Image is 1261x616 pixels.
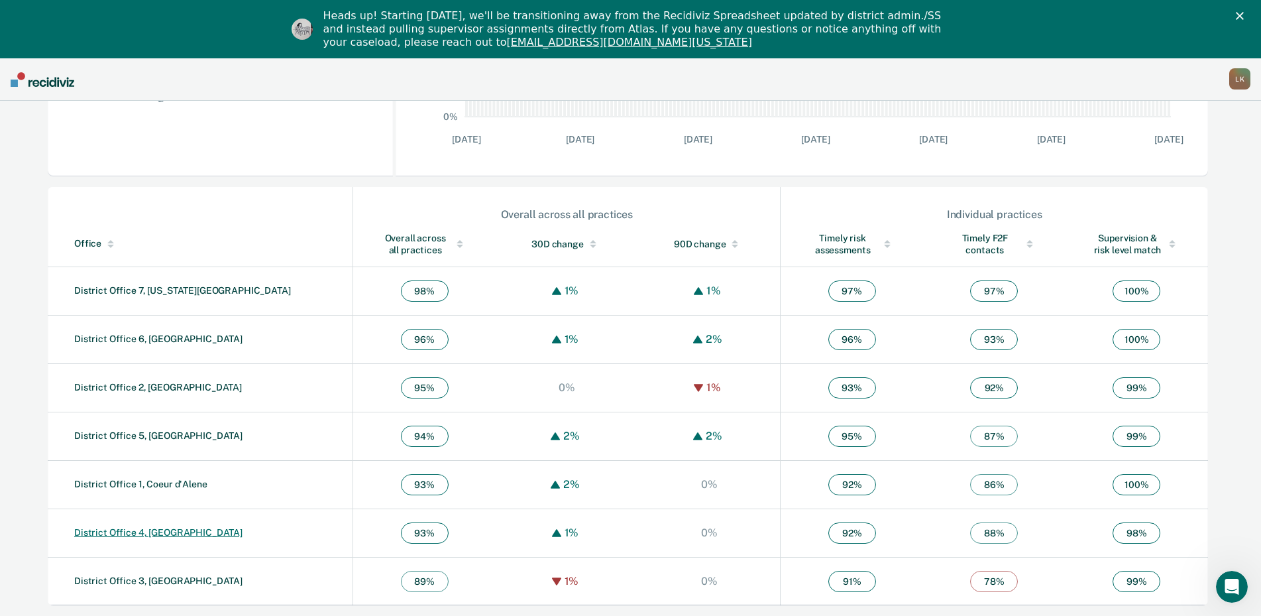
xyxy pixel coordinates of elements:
[781,208,1207,221] div: Individual practices
[781,221,923,267] th: Toggle SortBy
[828,474,876,495] span: 92 %
[698,478,721,491] div: 0%
[828,571,876,592] span: 91 %
[401,426,449,447] span: 94 %
[638,221,781,267] th: Toggle SortBy
[1155,134,1183,145] text: [DATE]
[1113,280,1160,302] span: 100 %
[1113,377,1160,399] span: 99 %
[1037,134,1066,145] text: [DATE]
[828,377,876,399] span: 93 %
[698,575,721,587] div: 0%
[1236,12,1249,20] div: Close
[48,221,353,267] th: Toggle SortBy
[1229,68,1250,90] button: LK
[401,523,449,544] span: 93 %
[74,334,243,344] a: District Office 6, [GEOGRAPHIC_DATA]
[665,238,754,250] div: 90D change
[828,280,876,302] span: 97 %
[698,526,721,539] div: 0%
[522,238,612,250] div: 30D change
[802,134,830,145] text: [DATE]
[323,9,949,49] div: Heads up! Starting [DATE], we'll be transitioning away from the Recidiviz Spreadsheet updated by ...
[1113,523,1160,544] span: 98 %
[828,329,876,350] span: 96 %
[702,333,726,345] div: 2%
[703,284,724,297] div: 1%
[506,36,751,48] a: [EMAIL_ADDRESS][DOMAIN_NAME][US_STATE]
[401,377,449,399] span: 95 %
[496,221,638,267] th: Toggle SortBy
[1229,68,1250,90] div: L K
[1066,221,1208,267] th: Toggle SortBy
[560,430,583,442] div: 2%
[561,575,582,587] div: 1%
[566,134,594,145] text: [DATE]
[74,576,243,586] a: District Office 3, [GEOGRAPHIC_DATA]
[453,134,481,145] text: [DATE]
[970,474,1018,495] span: 86 %
[380,232,469,256] div: Overall across all practices
[292,19,313,40] img: Profile image for Kim
[561,284,582,297] div: 1%
[74,527,243,538] a: District Office 4, [GEOGRAPHIC_DATA]
[703,381,724,394] div: 1%
[923,221,1066,267] th: Toggle SortBy
[353,221,496,267] th: Toggle SortBy
[555,381,578,394] div: 0%
[1092,232,1181,256] div: Supervision & risk level match
[74,285,291,296] a: District Office 7, [US_STATE][GEOGRAPHIC_DATA]
[1113,474,1160,495] span: 100 %
[702,430,726,442] div: 2%
[74,479,207,489] a: District Office 1, Coeur d'Alene
[401,474,449,495] span: 93 %
[74,238,347,249] div: Office
[74,430,243,441] a: District Office 5, [GEOGRAPHIC_DATA]
[970,329,1018,350] span: 93 %
[950,232,1039,256] div: Timely F2F contacts
[1216,571,1248,603] iframe: Intercom live chat
[11,72,74,87] img: Recidiviz
[684,134,712,145] text: [DATE]
[561,333,582,345] div: 1%
[1113,426,1160,447] span: 99 %
[970,426,1018,447] span: 87 %
[401,329,449,350] span: 96 %
[561,526,582,539] div: 1%
[919,134,948,145] text: [DATE]
[970,571,1018,592] span: 78 %
[970,280,1018,302] span: 97 %
[828,426,876,447] span: 95 %
[74,382,242,393] a: District Office 2, [GEOGRAPHIC_DATA]
[970,523,1018,544] span: 88 %
[807,232,897,256] div: Timely risk assessments
[1113,329,1160,350] span: 100 %
[560,478,583,491] div: 2%
[1113,571,1160,592] span: 99 %
[401,280,449,302] span: 98 %
[401,571,449,592] span: 89 %
[970,377,1018,399] span: 92 %
[828,523,876,544] span: 92 %
[354,208,779,221] div: Overall across all practices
